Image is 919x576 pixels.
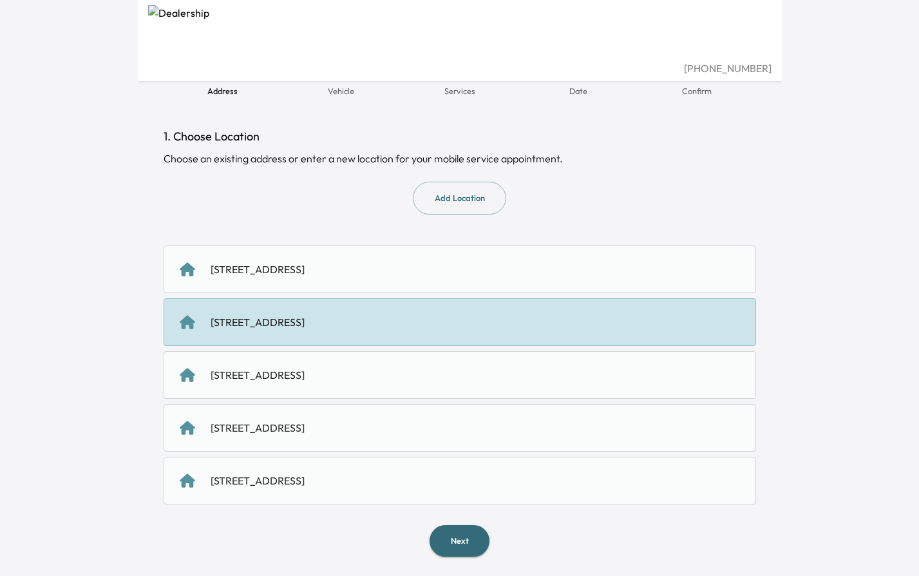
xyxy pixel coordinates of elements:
div: [STREET_ADDRESS] [211,262,305,277]
div: [STREET_ADDRESS] [211,420,305,436]
span: Services [444,85,475,97]
img: Dealership [148,5,772,61]
div: [STREET_ADDRESS] [211,473,305,488]
div: [STREET_ADDRESS] [211,367,305,383]
div: Choose an existing address or enter a new location for your mobile service appointment. [164,151,756,166]
button: Add Location [413,182,506,215]
button: Next [430,525,489,557]
h1: 1. Choose Location [164,128,756,146]
span: Date [569,85,587,97]
span: Address [207,85,238,97]
span: Vehicle [328,85,354,97]
div: [PHONE_NUMBER] [148,61,772,76]
span: Confirm [682,85,712,97]
div: [STREET_ADDRESS] [211,314,305,330]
